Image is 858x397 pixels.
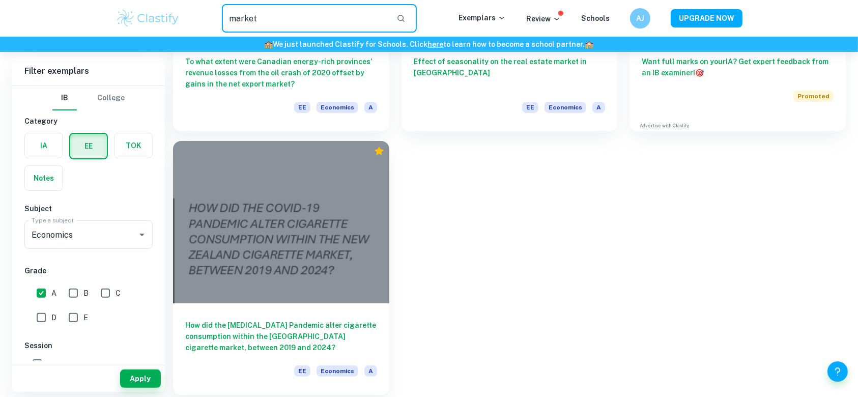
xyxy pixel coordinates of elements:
a: How did the [MEDICAL_DATA] Pandemic alter cigarette consumption within the [GEOGRAPHIC_DATA] ciga... [173,144,389,397]
a: here [428,40,444,48]
span: Economics [317,102,358,113]
p: Exemplars [459,12,506,23]
span: C [116,288,121,299]
img: Clastify logo [116,8,180,29]
span: [DATE] [47,358,71,370]
span: A [592,102,605,113]
button: IB [52,86,77,110]
button: IA [25,133,63,158]
span: 🏫 [585,40,594,48]
span: EE [522,102,538,113]
span: A [364,102,377,113]
a: Advertise with Clastify [640,122,689,129]
h6: Grade [24,265,153,276]
h6: How did the [MEDICAL_DATA] Pandemic alter cigarette consumption within the [GEOGRAPHIC_DATA] ciga... [185,320,377,353]
span: EE [294,102,310,113]
span: 🏫 [265,40,273,48]
h6: Effect of seasonality on the real estate market in [GEOGRAPHIC_DATA] [414,56,606,90]
div: Filter type choice [52,86,125,110]
h6: Subject [24,203,153,214]
h6: Want full marks on your IA ? Get expert feedback from an IB examiner! [642,56,834,78]
span: EE [294,365,310,377]
span: 🎯 [695,69,704,77]
p: Review [526,13,561,24]
button: Open [135,228,149,242]
div: Premium [374,146,384,156]
button: Apply [120,370,161,388]
h6: Session [24,340,153,351]
span: Promoted [793,91,834,102]
h6: We just launched Clastify for Schools. Click to learn how to become a school partner. [2,39,856,50]
button: College [97,86,125,110]
span: A [364,365,377,377]
label: Type a subject [32,216,74,224]
button: EE [70,134,107,158]
span: E [83,312,88,323]
button: UPGRADE NOW [671,9,742,27]
h6: Category [24,116,153,127]
button: Notes [25,166,63,190]
a: Schools [581,14,610,22]
button: AJ [630,8,650,29]
h6: AJ [635,13,646,24]
span: B [83,288,89,299]
input: Search for any exemplars... [222,4,388,33]
h6: To what extent were Canadian energy-rich provinces’ revenue losses from the oil crash of 2020 off... [185,56,377,90]
span: Economics [545,102,586,113]
h6: Filter exemplars [12,57,165,86]
span: D [51,312,56,323]
span: A [51,288,56,299]
span: Economics [317,365,358,377]
button: Help and Feedback [827,361,848,382]
button: TOK [115,133,152,158]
